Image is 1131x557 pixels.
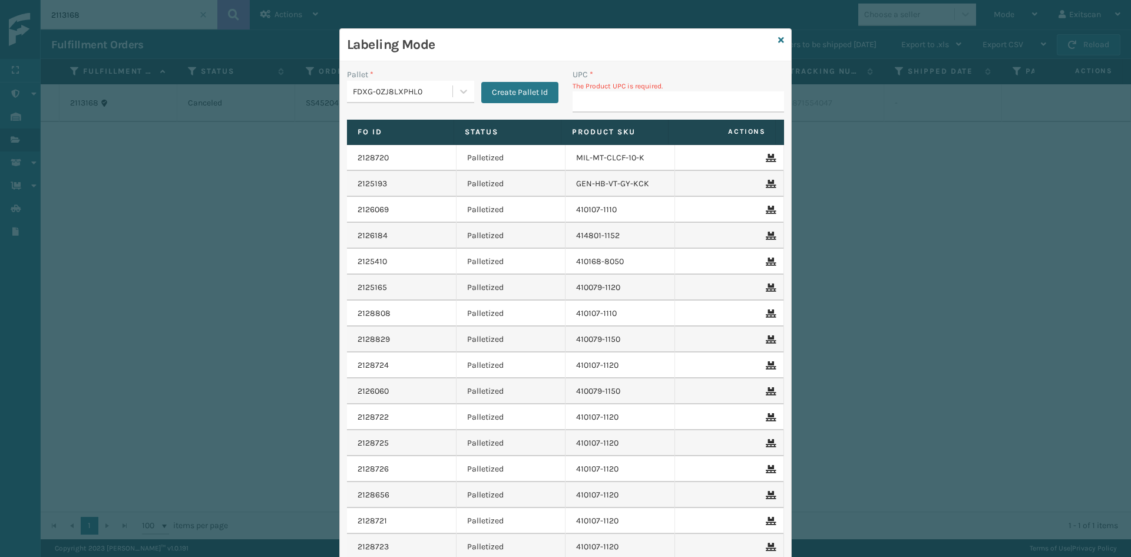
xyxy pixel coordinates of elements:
label: Pallet [347,68,373,81]
i: Remove From Pallet [766,258,773,266]
td: Palletized [457,327,566,352]
span: Actions [672,122,773,141]
i: Remove From Pallet [766,491,773,499]
td: Palletized [457,404,566,430]
label: Product SKU [572,127,657,137]
a: 2125193 [358,178,387,190]
i: Remove From Pallet [766,335,773,344]
td: 410107-1120 [565,404,675,430]
i: Remove From Pallet [766,154,773,162]
td: 410107-1120 [565,430,675,456]
a: 2128723 [358,541,389,553]
td: Palletized [457,275,566,301]
a: 2125410 [358,256,387,268]
a: 2128722 [358,411,389,423]
label: Fo Id [358,127,443,137]
td: Palletized [457,352,566,378]
label: Status [465,127,550,137]
button: Create Pallet Id [481,82,558,103]
td: 410107-1120 [565,352,675,378]
i: Remove From Pallet [766,413,773,421]
a: 2128725 [358,437,389,449]
i: Remove From Pallet [766,180,773,188]
td: GEN-HB-VT-GY-KCK [565,171,675,197]
td: Palletized [457,197,566,223]
a: 2128726 [358,463,389,475]
a: 2126184 [358,230,388,242]
td: Palletized [457,301,566,327]
a: 2128829 [358,334,390,345]
td: MIL-MT-CLCF-10-K [565,145,675,171]
i: Remove From Pallet [766,361,773,370]
a: 2128808 [358,308,391,319]
td: 410107-1110 [565,301,675,327]
td: Palletized [457,223,566,249]
a: 2128720 [358,152,389,164]
i: Remove From Pallet [766,387,773,395]
i: Remove From Pallet [766,465,773,473]
i: Remove From Pallet [766,517,773,525]
i: Remove From Pallet [766,309,773,318]
a: 2128656 [358,489,389,501]
a: 2128724 [358,360,389,371]
td: Palletized [457,171,566,197]
p: The Product UPC is required. [573,81,784,91]
td: Palletized [457,249,566,275]
td: 410079-1120 [565,275,675,301]
td: 410107-1110 [565,197,675,223]
td: Palletized [457,378,566,404]
td: 410107-1120 [565,482,675,508]
i: Remove From Pallet [766,284,773,292]
td: Palletized [457,482,566,508]
h3: Labeling Mode [347,36,773,54]
a: 2126060 [358,385,389,397]
label: UPC [573,68,593,81]
a: 2128721 [358,515,387,527]
td: Palletized [457,145,566,171]
td: 410079-1150 [565,378,675,404]
i: Remove From Pallet [766,439,773,447]
td: 410107-1120 [565,508,675,534]
i: Remove From Pallet [766,232,773,240]
td: 410107-1120 [565,456,675,482]
td: 410168-8050 [565,249,675,275]
a: 2125165 [358,282,387,294]
td: Palletized [457,508,566,534]
i: Remove From Pallet [766,543,773,551]
td: 414801-1152 [565,223,675,249]
td: Palletized [457,456,566,482]
td: Palletized [457,430,566,456]
a: 2126069 [358,204,389,216]
i: Remove From Pallet [766,206,773,214]
div: FDXG-0ZJ8LXPHL0 [353,85,454,98]
td: 410079-1150 [565,327,675,352]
